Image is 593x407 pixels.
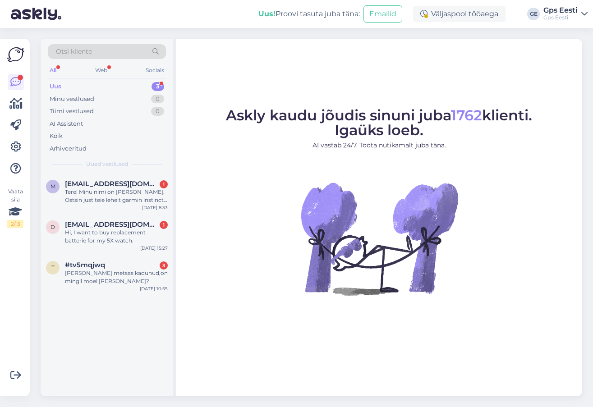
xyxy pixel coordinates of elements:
div: [PERSON_NAME] metsas kadunud,on mingil moel [PERSON_NAME]? [65,269,168,285]
span: Uued vestlused [86,160,128,168]
div: Gps Eesti [543,14,578,21]
p: AI vastab 24/7. Tööta nutikamalt juba täna. [226,141,532,150]
div: AI Assistent [50,119,83,128]
div: Tiimi vestlused [50,107,94,116]
div: Socials [144,64,166,76]
img: No Chat active [298,157,460,320]
div: GE [527,8,540,20]
div: [DATE] 8:33 [142,204,168,211]
span: de_la_fer@hotmail.com [65,220,159,229]
img: Askly Logo [7,46,24,63]
div: 0 [151,107,164,116]
div: 3 [160,261,168,270]
div: Arhiveeritud [50,144,87,153]
div: Web [93,64,109,76]
div: 2 / 3 [7,220,23,228]
span: M [51,183,55,190]
div: Hi, I want to buy replacement batterie for my 5X watch. [65,229,168,245]
div: Uus [50,82,61,91]
b: Uus! [258,9,276,18]
span: 1762 [451,106,482,124]
div: All [48,64,58,76]
span: d [51,224,55,230]
span: t [51,264,55,271]
button: Emailid [363,5,402,23]
div: Proovi tasuta juba täna: [258,9,360,19]
div: Minu vestlused [50,95,94,104]
div: Tere! Minu nimi on [PERSON_NAME]. Ostsin just teie lehelt garmin instinct 3 50mm amoled kella jär... [65,188,168,204]
div: [DATE] 10:55 [140,285,168,292]
div: 0 [151,95,164,104]
span: Askly kaudu jõudis sinuni juba klienti. Igaüks loeb. [226,106,532,139]
div: Vaata siia [7,187,23,228]
div: Gps Eesti [543,7,578,14]
span: Mati.j6giste@gmail.com [65,180,159,188]
div: [DATE] 15:27 [140,245,168,252]
span: #tv5mqjwq [65,261,105,269]
a: Gps EestiGps Eesti [543,7,588,21]
div: Väljaspool tööaega [413,6,506,22]
span: Otsi kliente [56,47,92,56]
div: 1 [160,221,168,229]
div: Kõik [50,132,63,141]
div: 3 [152,82,164,91]
div: 1 [160,180,168,188]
